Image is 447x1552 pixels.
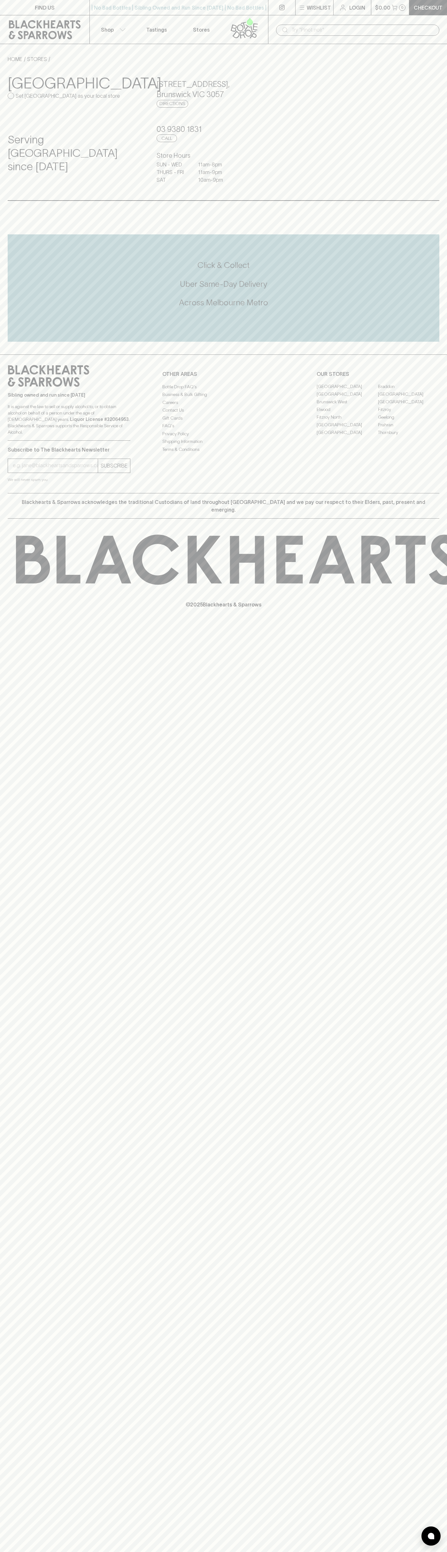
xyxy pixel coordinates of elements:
p: 11am - 8pm [198,161,230,168]
button: SUBSCRIBE [98,459,130,473]
a: Careers [162,399,285,406]
p: 10am - 9pm [198,176,230,184]
p: SUBSCRIBE [101,462,127,469]
p: SUN - WED [157,161,189,168]
a: Terms & Conditions [162,445,285,453]
a: Fitzroy [378,406,439,414]
input: Try "Pinot noir" [291,25,434,35]
p: FIND US [35,4,55,11]
a: Directions [157,100,188,108]
p: Login [349,4,365,11]
button: Shop [90,15,135,44]
a: Gift Cards [162,414,285,422]
h5: Uber Same-Day Delivery [8,279,439,289]
h4: Serving [GEOGRAPHIC_DATA] since [DATE] [8,133,141,173]
p: THURS - FRI [157,168,189,176]
p: We will never spam you [8,476,130,483]
img: bubble-icon [428,1533,434,1539]
p: $0.00 [375,4,390,11]
a: Contact Us [162,407,285,414]
p: SAT [157,176,189,184]
h5: Across Melbourne Metro [8,297,439,308]
p: Blackhearts & Sparrows acknowledges the traditional Custodians of land throughout [GEOGRAPHIC_DAT... [12,498,435,514]
a: [GEOGRAPHIC_DATA] [317,429,378,437]
a: [GEOGRAPHIC_DATA] [317,383,378,391]
a: Bottle Drop FAQ's [162,383,285,391]
a: Thornbury [378,429,439,437]
h5: [STREET_ADDRESS] , Brunswick VIC 3057 [157,79,290,100]
h6: Store Hours [157,150,290,161]
p: Checkout [414,4,443,11]
p: Sibling owned and run since [DATE] [8,392,130,398]
p: Shop [101,26,114,34]
p: 0 [401,6,404,9]
a: [GEOGRAPHIC_DATA] [317,421,378,429]
a: Fitzroy North [317,414,378,421]
p: Wishlist [307,4,331,11]
p: OUR STORES [317,370,439,378]
p: Subscribe to The Blackhearts Newsletter [8,446,130,453]
a: Brunswick West [317,398,378,406]
a: STORES [27,56,47,62]
a: [GEOGRAPHIC_DATA] [378,391,439,398]
p: OTHER AREAS [162,370,285,378]
a: Shipping Information [162,438,285,445]
a: Stores [179,15,224,44]
a: FAQ's [162,422,285,430]
a: [GEOGRAPHIC_DATA] [317,391,378,398]
h5: Click & Collect [8,260,439,270]
a: [GEOGRAPHIC_DATA] [378,398,439,406]
h3: [GEOGRAPHIC_DATA] [8,74,141,92]
strong: Liquor License #32064953 [70,417,129,422]
p: It is against the law to sell or supply alcohol to, or to obtain alcohol on behalf of a person un... [8,403,130,435]
a: Prahran [378,421,439,429]
a: Braddon [378,383,439,391]
p: 11am - 9pm [198,168,230,176]
input: e.g. jane@blackheartsandsparrows.com.au [13,460,98,471]
div: Call to action block [8,234,439,341]
p: Stores [193,26,210,34]
p: Set [GEOGRAPHIC_DATA] as your local store [16,92,120,100]
h5: 03 9380 1831 [157,124,290,134]
a: Call [157,134,177,142]
a: Privacy Policy [162,430,285,437]
a: Business & Bulk Gifting [162,391,285,399]
a: Tastings [134,15,179,44]
p: Tastings [146,26,167,34]
a: HOME [8,56,22,62]
a: Elwood [317,406,378,414]
a: Geelong [378,414,439,421]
